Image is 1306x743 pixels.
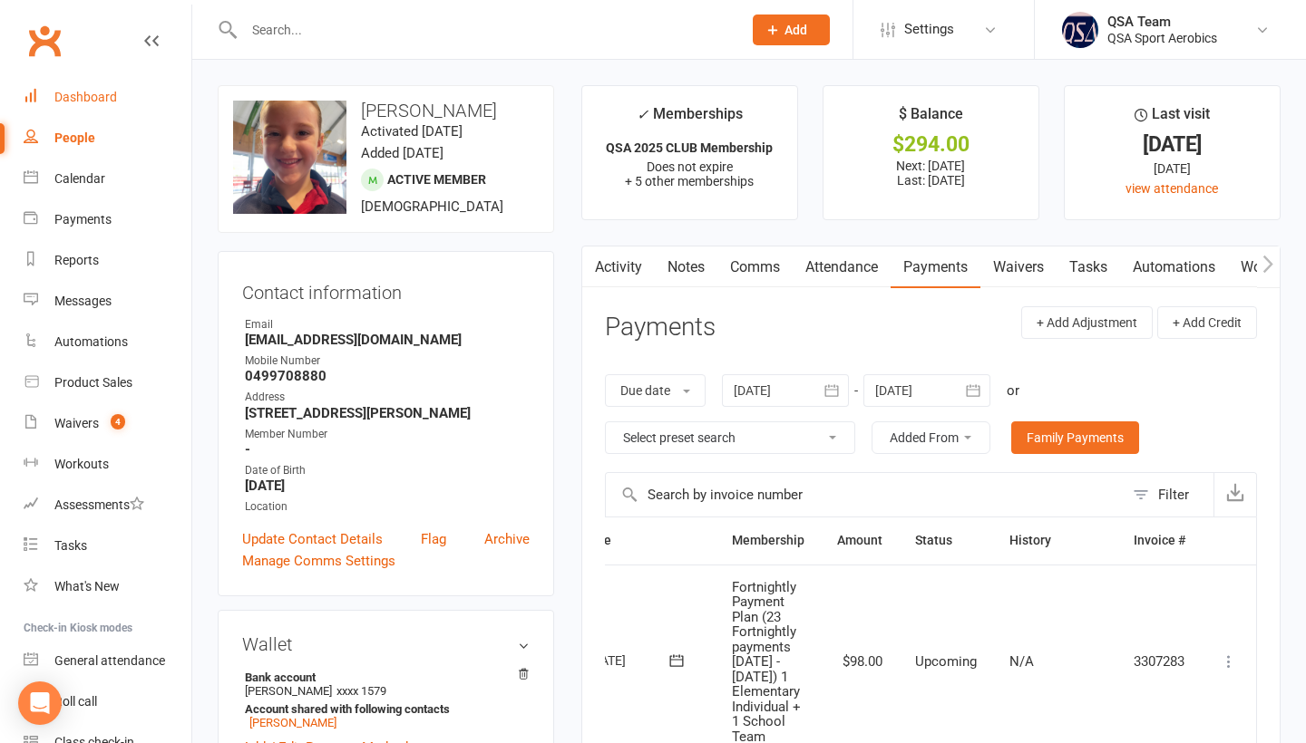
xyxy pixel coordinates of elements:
[1021,306,1153,339] button: + Add Adjustment
[606,140,773,155] strong: QSA 2025 CLUB Membership
[1062,12,1098,48] img: thumb_image1645967867.png
[245,478,530,494] strong: [DATE]
[245,316,530,333] div: Email
[1126,181,1218,196] a: view attendance
[233,101,539,121] h3: [PERSON_NAME]
[24,322,191,362] a: Automations
[54,416,99,430] div: Waivers
[249,716,336,729] a: [PERSON_NAME]
[54,457,109,471] div: Workouts
[24,159,191,199] a: Calendar
[1117,517,1202,564] th: Invoice #
[915,653,977,670] span: Upcoming
[24,403,191,444] a: Waivers 4
[54,579,120,593] div: What's New
[336,684,386,698] span: xxxx 1579
[245,702,521,716] strong: Account shared with following contacts
[1057,246,1120,288] a: Tasks
[484,528,530,550] a: Archive
[24,77,191,118] a: Dashboard
[872,421,990,454] button: Added From
[1007,380,1019,401] div: or
[54,334,128,349] div: Automations
[245,389,530,406] div: Address
[24,641,191,681] a: General attendance kiosk mode
[245,405,530,421] strong: [STREET_ADDRESS][PERSON_NAME]
[24,118,191,159] a: People
[980,246,1057,288] a: Waivers
[716,517,821,564] th: Membership
[572,517,716,564] th: Due
[242,528,383,550] a: Update Contact Details
[54,253,99,267] div: Reports
[1124,473,1213,516] button: Filter
[24,362,191,403] a: Product Sales
[904,9,954,50] span: Settings
[245,671,521,684] strong: Bank account
[24,240,191,281] a: Reports
[245,368,530,384] strong: 0499708880
[647,159,733,174] span: Does not expire
[24,199,191,240] a: Payments
[24,281,191,322] a: Messages
[993,517,1117,564] th: History
[625,174,754,188] span: + 5 other memberships
[245,441,530,458] strong: -
[840,135,1022,154] div: $294.00
[1157,306,1257,339] button: + Add Credit
[24,485,191,526] a: Assessments
[245,426,530,443] div: Member Number
[717,246,793,288] a: Comms
[1081,135,1263,154] div: [DATE]
[233,101,346,214] img: image1728509484.png
[387,172,486,187] span: Active member
[18,681,62,725] div: Open Intercom Messenger
[54,212,112,227] div: Payments
[54,497,144,512] div: Assessments
[840,159,1022,188] p: Next: [DATE] Last: [DATE]
[606,473,1124,516] input: Search by invoice number
[54,375,132,390] div: Product Sales
[24,444,191,485] a: Workouts
[1107,14,1217,30] div: QSA Team
[24,566,191,607] a: What's New
[605,374,706,407] button: Due date
[821,517,899,564] th: Amount
[242,634,530,654] h3: Wallet
[582,246,655,288] a: Activity
[655,246,717,288] a: Notes
[899,102,963,135] div: $ Balance
[899,517,993,564] th: Status
[753,14,830,45] button: Add
[637,102,743,136] div: Memberships
[22,18,67,63] a: Clubworx
[1107,30,1217,46] div: QSA Sport Aerobics
[54,694,97,709] div: Roll call
[245,352,530,370] div: Mobile Number
[242,275,530,303] h3: Contact information
[239,17,729,43] input: Search...
[1011,421,1139,454] a: Family Payments
[242,550,395,572] a: Manage Comms Settings
[605,314,716,342] h3: Payments
[1081,159,1263,179] div: [DATE]
[54,653,165,668] div: General attendance
[24,681,191,722] a: Roll call
[1135,102,1210,135] div: Last visit
[1158,484,1189,506] div: Filter
[111,414,125,429] span: 4
[589,646,672,674] div: [DATE]
[1120,246,1228,288] a: Automations
[421,528,446,550] a: Flag
[54,130,95,145] div: People
[361,123,463,140] time: Activated [DATE]
[245,462,530,479] div: Date of Birth
[54,171,105,186] div: Calendar
[54,294,112,308] div: Messages
[24,526,191,566] a: Tasks
[785,23,807,37] span: Add
[891,246,980,288] a: Payments
[54,538,87,553] div: Tasks
[793,246,891,288] a: Attendance
[245,498,530,516] div: Location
